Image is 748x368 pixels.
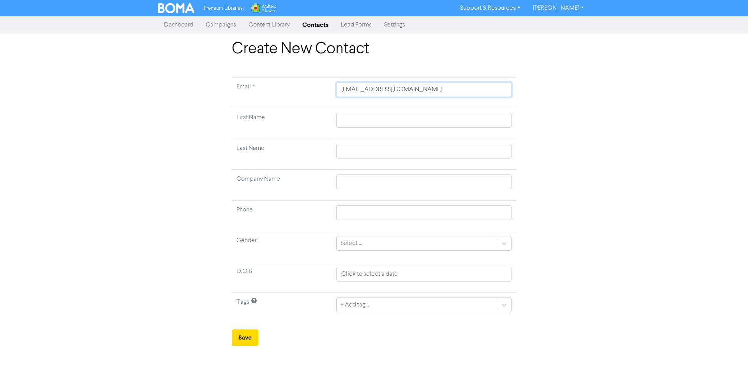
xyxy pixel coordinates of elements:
[232,170,332,201] td: Company Name
[250,3,276,13] img: Wolters Kluwer
[232,293,332,324] td: Tags
[242,17,296,33] a: Content Library
[340,300,369,310] div: + Add tag...
[335,17,378,33] a: Lead Forms
[232,139,332,170] td: Last Name
[527,2,590,14] a: [PERSON_NAME]
[232,231,332,262] td: Gender
[232,40,516,58] h1: Create New Contact
[199,17,242,33] a: Campaigns
[204,6,243,11] span: Premium Libraries:
[232,108,332,139] td: First Name
[232,77,332,108] td: Required
[232,201,332,231] td: Phone
[232,329,258,346] button: Save
[709,331,748,368] iframe: Chat Widget
[232,262,332,293] td: D.O.B
[158,17,199,33] a: Dashboard
[378,17,411,33] a: Settings
[454,2,527,14] a: Support & Resources
[296,17,335,33] a: Contacts
[340,239,362,248] div: Select ...
[158,3,194,13] img: BOMA Logo
[336,267,512,282] input: Click to select a date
